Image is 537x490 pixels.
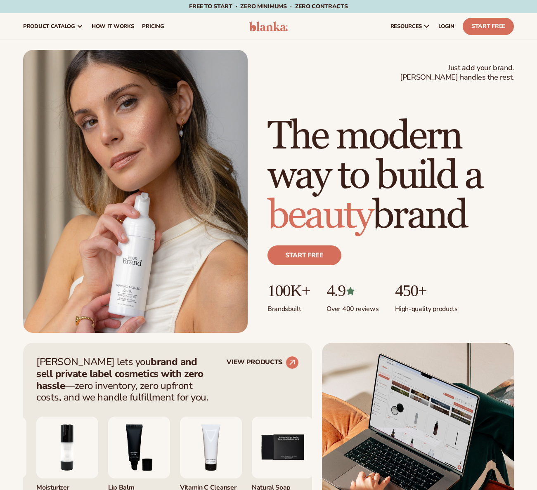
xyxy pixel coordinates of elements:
[180,417,242,478] img: Vitamin c cleanser.
[227,356,299,369] a: VIEW PRODUCTS
[252,417,314,478] img: Nature bar of soap.
[19,13,88,40] a: product catalog
[390,23,422,30] span: resources
[267,191,372,240] span: beauty
[386,13,434,40] a: resources
[142,23,164,30] span: pricing
[395,300,457,313] p: High-quality products
[267,245,341,265] a: Start free
[92,23,134,30] span: How It Works
[267,117,514,236] h1: The modern way to build a brand
[326,300,379,313] p: Over 400 reviews
[23,23,75,30] span: product catalog
[108,417,170,478] img: Smoothing lip balm.
[267,300,310,313] p: Brands built
[463,18,514,35] a: Start Free
[36,417,98,478] img: Moisturizing lotion.
[249,21,288,31] img: logo
[36,356,214,403] p: [PERSON_NAME] lets you —zero inventory, zero upfront costs, and we handle fulfillment for you.
[434,13,459,40] a: LOGIN
[88,13,138,40] a: How It Works
[326,282,379,300] p: 4.9
[400,63,514,82] span: Just add your brand. [PERSON_NAME] handles the rest.
[438,23,454,30] span: LOGIN
[36,355,203,392] strong: brand and sell private label cosmetics with zero hassle
[138,13,168,40] a: pricing
[395,282,457,300] p: 450+
[23,50,248,333] img: Female holding tanning mousse.
[189,2,348,10] span: Free to start · ZERO minimums · ZERO contracts
[267,282,310,300] p: 100K+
